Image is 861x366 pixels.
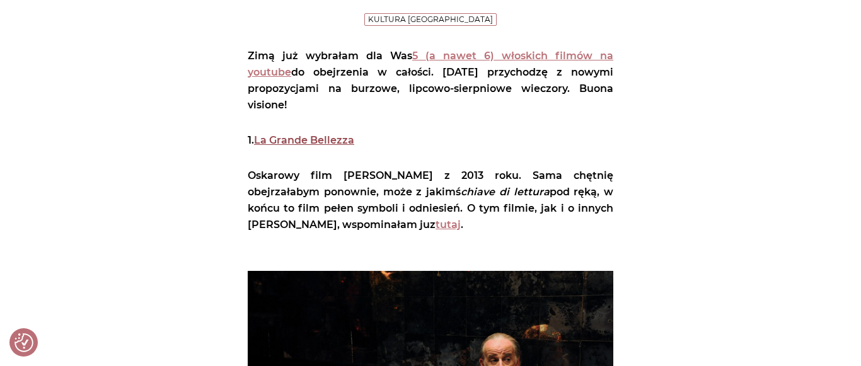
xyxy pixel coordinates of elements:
a: tutaj [436,219,461,231]
p: 1. [248,132,613,149]
img: Revisit consent button [14,333,33,352]
button: Preferencje co do zgód [14,333,33,352]
a: 5 (a nawet 6) włoskich filmów na youtube [248,50,613,78]
a: La Grande Bellezza [254,134,354,146]
p: Zimą już wybrałam dla Was do obejrzenia w całości. [DATE] przychodzę z nowymi propozycjami na bur... [248,48,613,113]
p: Oskarowy film [PERSON_NAME] z 2013 roku. Sama chętnię obejrzałabym ponownie, może z jakimś pod rę... [248,168,613,233]
em: chiave di lettura [461,186,550,198]
a: Kultura [GEOGRAPHIC_DATA] [368,14,493,24]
